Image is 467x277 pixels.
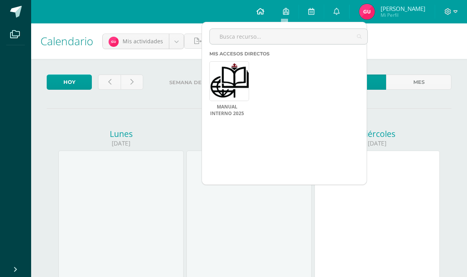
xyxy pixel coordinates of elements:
[381,5,425,12] span: [PERSON_NAME]
[386,75,451,90] a: Mes
[123,37,163,45] span: Mis actividades
[209,104,244,117] a: Manual Interno 2025
[184,34,283,49] a: Exportar calendario
[149,75,314,91] label: Semana del al
[359,4,375,20] img: 13996aeac49eb35943267114028331e8.png
[40,34,93,48] span: Calendario
[58,128,184,139] div: Lunes
[381,12,425,18] span: Mi Perfil
[103,34,184,49] a: Mis actividades
[186,128,312,139] div: Martes
[210,29,367,44] input: Busca recurso...
[109,37,119,47] img: c97fb86a71e7686c5fb26184d3561bb7.png
[314,139,440,147] div: [DATE]
[209,51,270,57] span: Mis accesos directos
[47,75,92,90] a: Hoy
[58,139,184,147] div: [DATE]
[314,128,440,139] div: Miércoles
[186,139,312,147] div: [DATE]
